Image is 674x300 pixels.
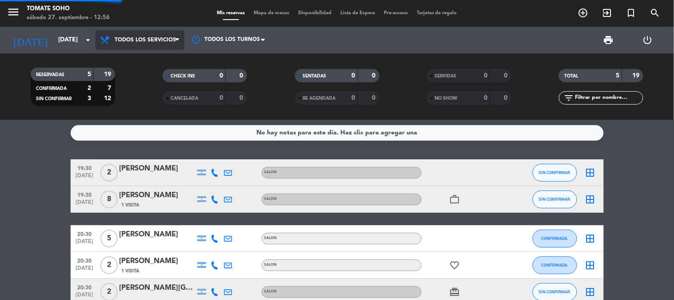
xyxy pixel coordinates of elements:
[303,74,327,78] span: SENTADAS
[74,265,96,276] span: [DATE]
[27,13,110,22] div: sábado 27. septiembre - 12:56
[642,35,653,45] i: power_settings_new
[626,8,637,18] i: turned_in_not
[450,194,460,205] i: work_outline
[88,95,91,101] strong: 3
[585,194,596,205] i: border_all
[36,97,72,101] span: SIN CONFIRMAR
[542,263,568,268] span: CONFIRMADA
[36,73,64,77] span: RESERVADAS
[264,197,277,201] span: SALON
[352,95,355,101] strong: 0
[74,162,96,173] span: 19:30
[303,96,336,101] span: RE AGENDADA
[633,73,642,79] strong: 19
[484,73,487,79] strong: 0
[7,30,54,50] i: [DATE]
[264,263,277,267] span: SALON
[120,229,195,240] div: [PERSON_NAME]
[563,93,574,103] i: filter_list
[257,128,418,138] div: No hay notas para este día. Haz clic para agregar una
[412,11,462,16] span: Tarjetas de regalo
[249,11,294,16] span: Mapa de mesas
[542,236,568,241] span: CONFIRMADA
[585,167,596,178] i: border_all
[533,164,577,182] button: SIN CONFIRMAR
[574,93,643,103] input: Filtrar por nombre...
[115,37,176,43] span: Todos los servicios
[219,73,223,79] strong: 0
[104,95,113,101] strong: 12
[100,191,118,208] span: 8
[120,163,195,174] div: [PERSON_NAME]
[88,71,91,77] strong: 5
[603,35,614,45] span: print
[336,11,379,16] span: Lista de Espera
[100,230,118,247] span: 5
[533,256,577,274] button: CONFIRMADA
[240,95,245,101] strong: 0
[88,85,91,91] strong: 2
[122,202,140,209] span: 1 Visita
[628,27,667,53] div: LOG OUT
[104,71,113,77] strong: 19
[120,255,195,267] div: [PERSON_NAME]
[585,287,596,297] i: border_all
[264,170,277,174] span: SALON
[564,74,578,78] span: TOTAL
[539,197,570,202] span: SIN CONFIRMAR
[27,4,110,13] div: Tomate Soho
[372,73,377,79] strong: 0
[108,85,113,91] strong: 7
[372,95,377,101] strong: 0
[212,11,249,16] span: Mis reservas
[484,95,487,101] strong: 0
[294,11,336,16] span: Disponibilidad
[352,73,355,79] strong: 0
[100,164,118,182] span: 2
[240,73,245,79] strong: 0
[264,290,277,293] span: SALON
[504,73,509,79] strong: 0
[74,282,96,292] span: 20:30
[74,189,96,199] span: 19:30
[36,86,67,91] span: CONFIRMADA
[504,95,509,101] strong: 0
[616,73,620,79] strong: 5
[74,173,96,183] span: [DATE]
[435,74,457,78] span: SERVIDAS
[578,8,589,18] i: add_circle_outline
[450,287,460,297] i: card_giftcard
[83,35,93,45] i: arrow_drop_down
[7,5,20,22] button: menu
[650,8,661,18] i: search
[585,260,596,271] i: border_all
[379,11,412,16] span: Pre-acceso
[171,74,195,78] span: CHECK INS
[120,190,195,201] div: [PERSON_NAME]
[74,255,96,265] span: 20:30
[539,170,570,175] span: SIN CONFIRMAR
[74,239,96,249] span: [DATE]
[533,230,577,247] button: CONFIRMADA
[171,96,198,101] span: CANCELADA
[585,233,596,244] i: border_all
[539,289,570,294] span: SIN CONFIRMAR
[74,228,96,239] span: 20:30
[602,8,613,18] i: exit_to_app
[219,95,223,101] strong: 0
[450,260,460,271] i: favorite_border
[7,5,20,19] i: menu
[264,236,277,240] span: SALON
[533,191,577,208] button: SIN CONFIRMAR
[435,96,458,101] span: NO SHOW
[120,282,195,294] div: [PERSON_NAME][GEOGRAPHIC_DATA]
[74,199,96,210] span: [DATE]
[122,268,140,275] span: 1 Visita
[100,256,118,274] span: 2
